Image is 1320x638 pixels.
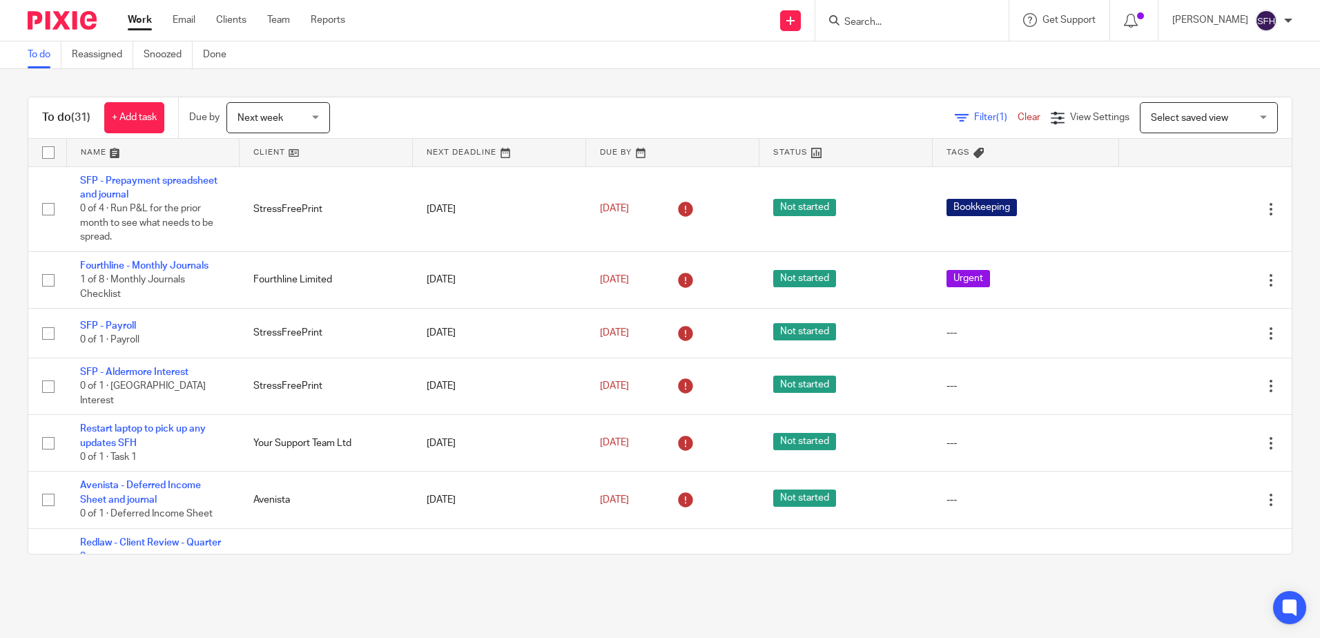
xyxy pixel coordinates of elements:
[1018,113,1040,122] a: Clear
[80,321,136,331] a: SFP - Payroll
[80,275,185,299] span: 1 of 8 · Monthly Journals Checklist
[413,251,586,308] td: [DATE]
[413,166,586,251] td: [DATE]
[600,275,629,284] span: [DATE]
[947,554,1019,571] span: Client Review
[773,433,836,450] span: Not started
[843,17,967,29] input: Search
[996,113,1007,122] span: (1)
[173,13,195,27] a: Email
[240,251,413,308] td: Fourthline Limited
[240,166,413,251] td: StressFreePrint
[974,113,1018,122] span: Filter
[773,490,836,507] span: Not started
[189,110,220,124] p: Due by
[80,481,201,504] a: Avenista - Deferred Income Sheet and journal
[240,309,413,358] td: StressFreePrint
[80,538,221,561] a: Redlaw - Client Review - Quarter 3
[773,376,836,393] span: Not started
[216,13,246,27] a: Clients
[80,509,213,519] span: 0 of 1 · Deferred Income Sheet
[80,336,139,345] span: 0 of 1 · Payroll
[104,102,164,133] a: + Add task
[203,41,237,68] a: Done
[80,176,217,200] a: SFP - Prepayment spreadsheet and journal
[413,415,586,472] td: [DATE]
[773,554,836,571] span: Not started
[413,309,586,358] td: [DATE]
[1042,15,1096,25] span: Get Support
[1151,113,1228,123] span: Select saved view
[947,493,1105,507] div: ---
[128,13,152,27] a: Work
[28,11,97,30] img: Pixie
[80,381,206,405] span: 0 of 1 · [GEOGRAPHIC_DATA] Interest
[947,379,1105,393] div: ---
[1070,113,1129,122] span: View Settings
[1255,10,1277,32] img: svg%3E
[413,358,586,414] td: [DATE]
[600,438,629,448] span: [DATE]
[240,472,413,528] td: Avenista
[240,528,413,599] td: Redlaw Recruitment Limited
[600,495,629,505] span: [DATE]
[773,270,836,287] span: Not started
[311,13,345,27] a: Reports
[72,41,133,68] a: Reassigned
[947,270,990,287] span: Urgent
[947,326,1105,340] div: ---
[600,204,629,213] span: [DATE]
[240,415,413,472] td: Your Support Team Ltd
[71,112,90,123] span: (31)
[1172,13,1248,27] p: [PERSON_NAME]
[773,199,836,216] span: Not started
[240,358,413,414] td: StressFreePrint
[600,328,629,338] span: [DATE]
[237,113,283,123] span: Next week
[947,436,1105,450] div: ---
[947,199,1017,216] span: Bookkeeping
[80,204,213,242] span: 0 of 4 · Run P&L for the prior month to see what needs to be spread.
[947,148,970,156] span: Tags
[42,110,90,125] h1: To do
[413,528,586,599] td: [DATE]
[600,381,629,391] span: [DATE]
[80,452,137,462] span: 0 of 1 · Task 1
[144,41,193,68] a: Snoozed
[413,472,586,528] td: [DATE]
[80,367,188,377] a: SFP - Aldermore Interest
[28,41,61,68] a: To do
[80,424,206,447] a: Restart laptop to pick up any updates SFH
[267,13,290,27] a: Team
[80,261,208,271] a: Fourthline - Monthly Journals
[773,323,836,340] span: Not started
